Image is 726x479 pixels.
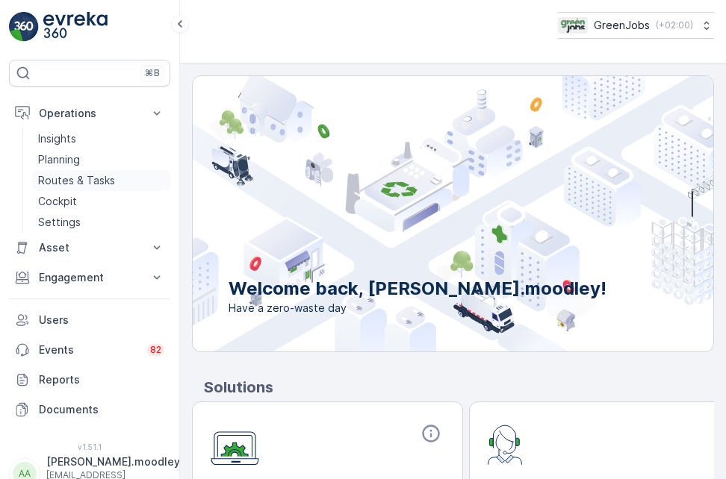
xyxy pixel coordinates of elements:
img: Green_Jobs_Logo.png [558,17,588,34]
span: Have a zero-waste day [229,301,606,316]
a: Documents [9,395,170,425]
img: module-icon [211,423,259,466]
p: Settings [38,215,81,230]
a: Routes & Tasks [32,170,170,191]
p: Insights [38,131,76,146]
p: Asset [39,240,140,255]
p: 82 [150,344,161,356]
img: city illustration [67,76,713,351]
p: Engagement [39,270,140,285]
p: Routes & Tasks [38,173,115,188]
p: GreenJobs [594,18,650,33]
p: Cockpit [38,194,77,209]
a: Cockpit [32,191,170,212]
p: Documents [39,402,164,417]
p: ⌘B [145,67,160,79]
a: Settings [32,212,170,233]
p: Solutions [204,376,714,398]
p: Users [39,313,164,328]
p: Welcome back, [PERSON_NAME].moodley! [229,277,606,301]
a: Reports [9,365,170,395]
a: Events82 [9,335,170,365]
img: logo [9,12,39,42]
button: Engagement [9,263,170,292]
button: GreenJobs(+02:00) [558,12,714,39]
img: logo_light-DOdMpM7g.png [43,12,108,42]
p: Operations [39,106,140,121]
p: Planning [38,152,80,167]
button: Asset [9,233,170,263]
a: Insights [32,128,170,149]
a: Planning [32,149,170,170]
p: Reports [39,372,164,387]
span: v 1.51.1 [9,442,170,451]
a: Users [9,305,170,335]
p: ( +02:00 ) [656,19,693,31]
button: Operations [9,98,170,128]
p: [PERSON_NAME].moodley [46,454,180,469]
img: module-icon [488,423,523,465]
p: Events [39,342,138,357]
